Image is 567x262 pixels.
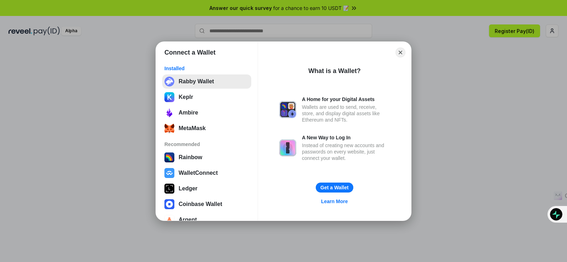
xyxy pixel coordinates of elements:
div: WalletConnect [179,170,218,176]
button: Coinbase Wallet [162,197,251,211]
button: MetaMask [162,121,251,135]
h1: Connect a Wallet [164,48,215,57]
img: ByMCUfJCc2WaAAAAAElFTkSuQmCC [164,92,174,102]
img: svg+xml,%3Csvg%20width%3D%2228%22%20height%3D%2228%22%20viewBox%3D%220%200%2028%2028%22%20fill%3D... [164,168,174,178]
a: Learn More [317,197,352,206]
div: What is a Wallet? [308,67,360,75]
div: A New Way to Log In [302,134,390,141]
button: WalletConnect [162,166,251,180]
div: Ledger [179,185,197,192]
button: Ambire [162,106,251,120]
button: Rainbow [162,150,251,165]
button: Keplr [162,90,251,104]
div: Keplr [179,94,193,100]
div: Rabby Wallet [179,78,214,85]
div: Get a Wallet [320,184,349,191]
button: Ledger [162,182,251,196]
div: Ambire [179,110,198,116]
div: Coinbase Wallet [179,201,222,207]
button: Get a Wallet [316,183,353,193]
img: svg+xml;base64,PHN2ZyB3aWR0aD0iMzUiIGhlaWdodD0iMzQiIHZpZXdCb3g9IjAgMCAzNSAzNCIgZmlsbD0ibm9uZSIgeG... [164,123,174,133]
button: Rabby Wallet [162,74,251,89]
div: Recommended [164,141,249,147]
div: Learn More [321,198,348,205]
div: Argent [179,217,197,223]
img: svg+xml,%3Csvg%20width%3D%2228%22%20height%3D%2228%22%20viewBox%3D%220%200%2028%2028%22%20fill%3D... [164,215,174,225]
button: Close [395,48,405,57]
img: svg%3E [164,108,174,118]
div: MetaMask [179,125,206,132]
div: A Home for your Digital Assets [302,96,390,102]
img: svg+xml,%3Csvg%20xmlns%3D%22http%3A%2F%2Fwww.w3.org%2F2000%2Fsvg%22%20fill%3D%22none%22%20viewBox... [279,101,296,118]
div: Rainbow [179,154,202,161]
img: svg+xml;base64,PHN2ZyB3aWR0aD0iMzIiIGhlaWdodD0iMzIiIHZpZXdCb3g9IjAgMCAzMiAzMiIgZmlsbD0ibm9uZSIgeG... [164,77,174,87]
img: svg+xml,%3Csvg%20width%3D%22120%22%20height%3D%22120%22%20viewBox%3D%220%200%20120%20120%22%20fil... [164,152,174,162]
img: svg+xml,%3Csvg%20xmlns%3D%22http%3A%2F%2Fwww.w3.org%2F2000%2Fsvg%22%20fill%3D%22none%22%20viewBox... [279,139,296,156]
img: svg+xml,%3Csvg%20width%3D%2228%22%20height%3D%2228%22%20viewBox%3D%220%200%2028%2028%22%20fill%3D... [164,199,174,209]
button: Argent [162,213,251,227]
div: Instead of creating new accounts and passwords on every website, just connect your wallet. [302,142,390,161]
div: Installed [164,65,249,72]
div: Wallets are used to send, receive, store, and display digital assets like Ethereum and NFTs. [302,104,390,123]
img: svg+xml,%3Csvg%20xmlns%3D%22http%3A%2F%2Fwww.w3.org%2F2000%2Fsvg%22%20width%3D%2228%22%20height%3... [164,184,174,194]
